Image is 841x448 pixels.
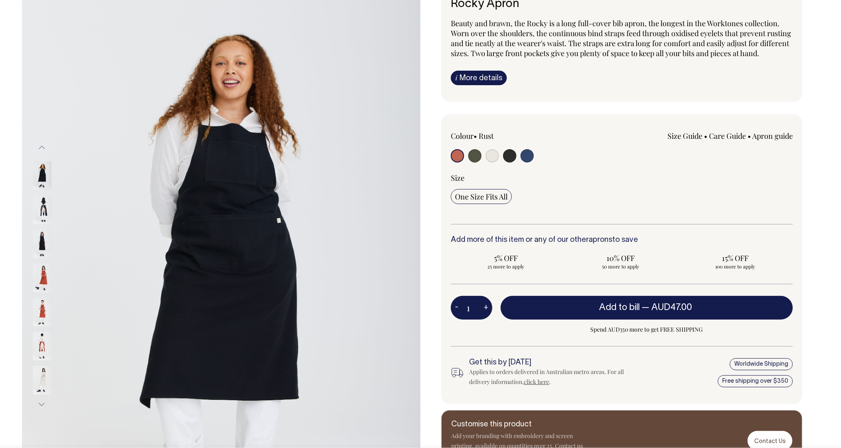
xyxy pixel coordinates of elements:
span: AUD47.00 [652,303,692,312]
div: Size [451,173,793,183]
input: 10% OFF 50 more to apply [566,251,676,272]
img: rust [33,263,51,293]
span: Spend AUD350 more to get FREE SHIPPING [501,325,793,335]
div: Applies to orders delivered in Australian metro areas. For all delivery information, . [469,367,638,387]
span: Beauty and brawn, the Rocky is a long full-cover bib apron, the longest in the Worktones collecti... [451,18,791,58]
span: 50 more to apply [570,263,672,270]
img: charcoal [33,195,51,224]
span: 5% OFF [455,253,557,263]
span: • [704,131,707,141]
h6: Customise this product [451,421,584,429]
img: charcoal [33,229,51,258]
a: Apron guide [752,131,793,141]
span: i [455,73,457,82]
img: rust [33,332,51,361]
span: Add to bill [599,303,640,312]
button: Add to bill —AUD47.00 [501,296,793,319]
button: - [451,300,462,316]
button: + [479,300,492,316]
div: Colour [451,131,588,141]
input: 15% OFF 100 more to apply [680,251,790,272]
span: 25 more to apply [455,263,557,270]
label: Rust [479,131,494,141]
span: • [474,131,477,141]
a: click here [524,378,549,386]
input: 5% OFF 25 more to apply [451,251,561,272]
img: natural [33,366,51,395]
button: Previous [36,138,48,157]
a: Size Guide [667,131,702,141]
img: rust [33,298,51,327]
button: Next [36,395,48,414]
span: — [642,303,694,312]
span: 15% OFF [685,253,786,263]
a: aprons [589,236,612,244]
h6: Add more of this item or any of our other to save [451,236,793,244]
span: • [748,131,751,141]
h6: Get this by [DATE] [469,359,638,367]
span: One Size Fits All [455,192,508,202]
a: Care Guide [709,131,746,141]
span: 10% OFF [570,253,672,263]
span: 100 more to apply [685,263,786,270]
img: charcoal [33,161,51,190]
input: One Size Fits All [451,189,512,204]
a: iMore details [451,71,507,85]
